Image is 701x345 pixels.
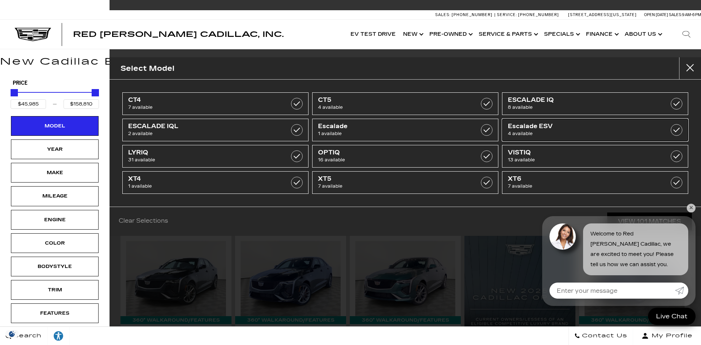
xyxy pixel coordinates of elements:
span: 2 available [128,130,276,137]
a: XT67 available [502,171,688,194]
a: LYRIQ31 available [122,145,309,168]
a: View 101 Matches [607,212,692,230]
span: [PHONE_NUMBER] [518,12,559,17]
input: Enter your message [549,283,675,299]
span: Sales: [435,12,451,17]
span: [PHONE_NUMBER] [452,12,493,17]
span: Open [DATE] [644,12,668,17]
a: Sales: [PHONE_NUMBER] [435,13,494,17]
span: XT6 [508,175,656,183]
div: Explore your accessibility options [47,330,69,341]
span: XT4 [128,175,276,183]
span: My Profile [649,331,693,341]
section: Click to Open Cookie Consent Modal [4,330,20,338]
span: 1 available [128,183,276,190]
span: 9 AM-6 PM [682,12,701,17]
span: CT4 [128,96,276,104]
span: Live Chat [652,312,691,321]
span: Sales: [669,12,682,17]
a: About Us [621,20,664,49]
span: Red [PERSON_NAME] Cadillac, Inc. [73,30,284,39]
span: CT5 [318,96,466,104]
span: LYRIQ [128,149,276,156]
div: YearYear [11,139,99,159]
div: MileageMileage [11,186,99,206]
div: Search [672,20,701,49]
div: Price [11,87,99,109]
div: Model [37,122,73,130]
span: 7 available [128,104,276,111]
button: close [679,57,701,79]
a: Escalade ESV4 available [502,119,688,141]
h5: Price [13,80,97,87]
div: Color [37,239,73,247]
div: BodystyleBodystyle [11,257,99,276]
a: Pre-Owned [426,20,475,49]
span: 13 available [508,156,656,164]
div: Bodystyle [37,262,73,271]
span: Contact Us [580,331,627,341]
a: Specials [540,20,582,49]
div: Minimum Price [11,89,18,96]
a: OPTIQ16 available [312,145,498,168]
span: Escalade ESV [508,123,656,130]
span: 4 available [508,130,656,137]
span: VISTIQ [508,149,656,156]
a: ESCALADE IQ8 available [502,92,688,115]
div: EngineEngine [11,210,99,230]
a: Escalade1 available [312,119,498,141]
a: EV Test Drive [347,20,399,49]
a: CT54 available [312,92,498,115]
div: TrimTrim [11,280,99,300]
a: Contact Us [568,327,633,345]
h2: Select Model [120,62,175,74]
span: 31 available [128,156,276,164]
span: ESCALADE IQL [128,123,276,130]
input: Minimum [11,99,46,109]
span: 8 available [508,104,656,111]
span: OPTIQ [318,149,466,156]
img: Agent profile photo [549,223,576,250]
div: Make [37,169,73,177]
div: ModelModel [11,116,99,136]
span: Search [11,331,42,341]
input: Maximum [64,99,99,109]
a: Service & Parts [475,20,540,49]
div: ColorColor [11,233,99,253]
a: XT41 available [122,171,309,194]
span: Service: [497,12,517,17]
a: CT47 available [122,92,309,115]
img: Opt-Out Icon [4,330,20,338]
span: 4 available [318,104,466,111]
a: Service: [PHONE_NUMBER] [494,13,561,17]
span: 16 available [318,156,466,164]
div: Trim [37,286,73,294]
a: Live Chat [648,308,696,325]
button: Open user profile menu [633,327,701,345]
a: Finance [582,20,621,49]
div: FeaturesFeatures [11,303,99,323]
a: Explore your accessibility options [47,327,70,345]
div: Year [37,145,73,153]
a: VISTIQ13 available [502,145,688,168]
a: Clear Selections [119,217,168,226]
div: Maximum Price [92,89,99,96]
span: ESCALADE IQ [508,96,656,104]
div: Features [37,309,73,317]
div: Welcome to Red [PERSON_NAME] Cadillac, we are excited to meet you! Please tell us how we can assi... [583,223,688,275]
div: MakeMake [11,163,99,183]
img: Cadillac Dark Logo with Cadillac White Text [15,28,51,42]
div: Engine [37,216,73,224]
span: XT5 [318,175,466,183]
a: ESCALADE IQL2 available [122,119,309,141]
span: 7 available [508,183,656,190]
a: Submit [675,283,688,299]
span: 1 available [318,130,466,137]
a: New [399,20,426,49]
a: [STREET_ADDRESS][US_STATE] [568,12,637,17]
a: Red [PERSON_NAME] Cadillac, Inc. [73,31,284,38]
div: Mileage [37,192,73,200]
span: Escalade [318,123,466,130]
a: XT57 available [312,171,498,194]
